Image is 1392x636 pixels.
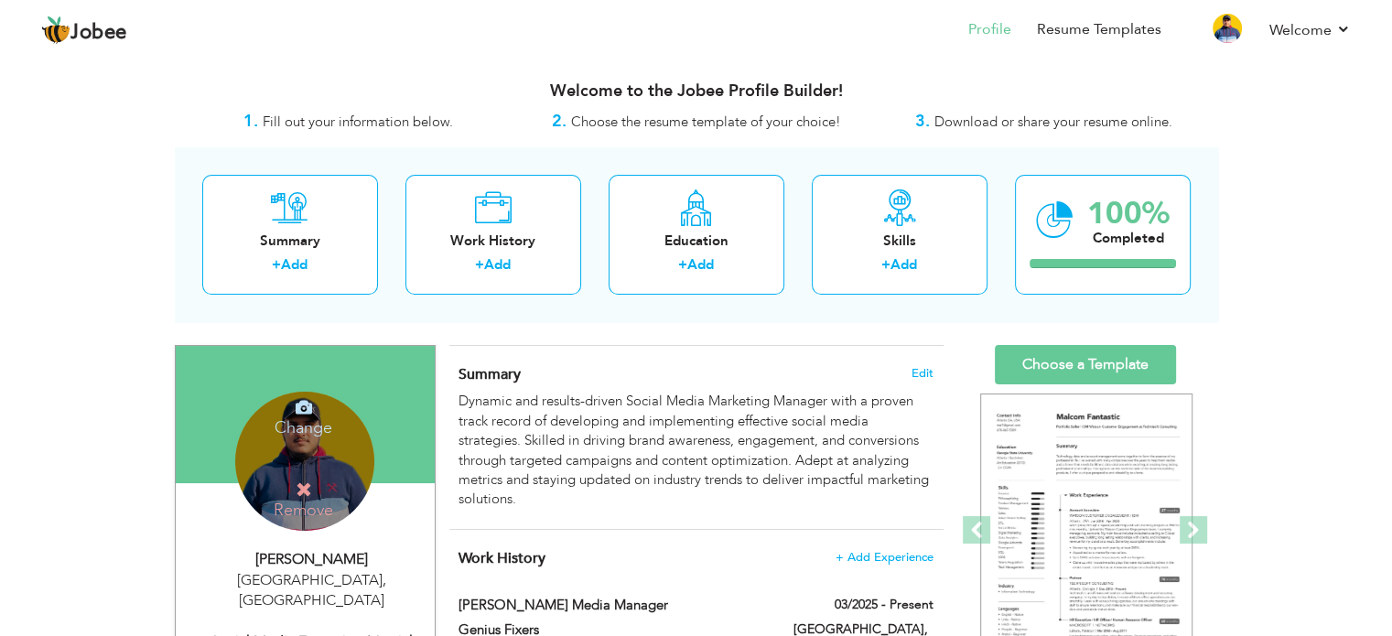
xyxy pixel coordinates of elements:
[263,113,453,131] span: Fill out your information below.
[1087,199,1170,229] div: 100%
[623,232,770,251] div: Education
[70,23,127,43] span: Jobee
[1213,14,1242,43] img: Profile Img
[41,16,70,45] img: jobee.io
[915,110,930,133] strong: 3.
[890,255,917,274] a: Add
[459,548,545,568] span: Work History
[995,345,1176,384] a: Choose a Template
[912,367,933,380] span: Edit
[881,255,890,275] label: +
[571,113,841,131] span: Choose the resume template of your choice!
[189,549,435,570] div: [PERSON_NAME]
[459,596,766,615] label: [PERSON_NAME] Media Manager
[175,82,1218,101] h3: Welcome to the Jobee Profile Builder!
[189,570,435,612] div: [GEOGRAPHIC_DATA] [GEOGRAPHIC_DATA]
[835,596,933,614] label: 03/2025 - Present
[459,364,521,384] span: Summary
[238,393,369,437] h4: Change
[1037,19,1161,40] a: Resume Templates
[459,392,933,510] div: Dynamic and results-driven Social Media Marketing Manager with a proven track record of developin...
[552,110,567,133] strong: 2.
[281,255,308,274] a: Add
[420,232,567,251] div: Work History
[41,16,127,45] a: Jobee
[934,113,1172,131] span: Download or share your resume online.
[459,549,933,567] h4: This helps to show the companies you have worked for.
[836,551,933,564] span: + Add Experience
[968,19,1011,40] a: Profile
[1087,229,1170,248] div: Completed
[243,110,258,133] strong: 1.
[484,255,511,274] a: Add
[687,255,714,274] a: Add
[1269,19,1351,41] a: Welcome
[826,232,973,251] div: Skills
[383,570,386,590] span: ,
[475,255,484,275] label: +
[272,255,281,275] label: +
[217,232,363,251] div: Summary
[459,365,933,383] h4: Adding a summary is a quick and easy way to highlight your experience and interests.
[238,480,369,520] h4: Remove
[678,255,687,275] label: +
